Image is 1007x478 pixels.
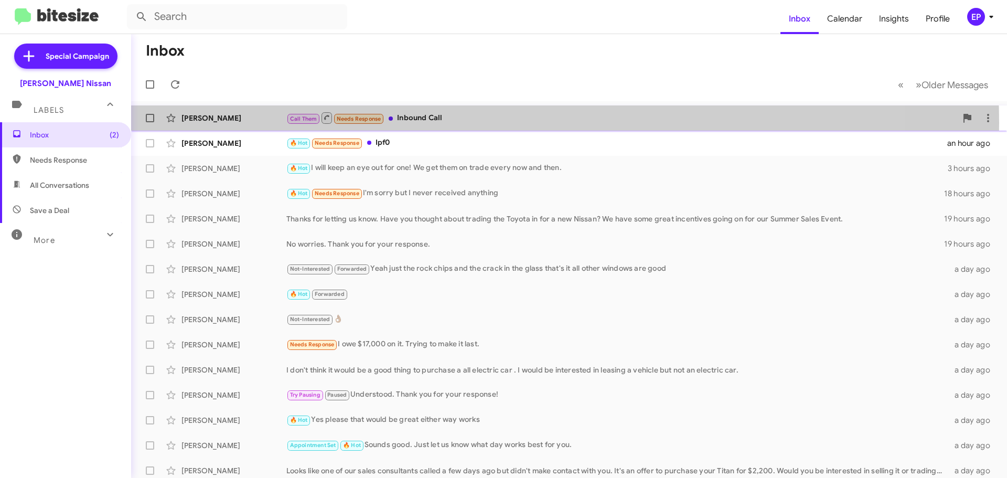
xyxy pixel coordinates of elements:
button: EP [958,8,995,26]
span: Needs Response [315,190,359,197]
div: [PERSON_NAME] [181,415,286,426]
h1: Inbox [146,43,185,59]
a: Insights [871,4,917,34]
div: Understood. Thank you for your response! [286,389,948,401]
span: Special Campaign [46,51,109,61]
span: Not-Interested [290,265,330,272]
div: [PERSON_NAME] [181,264,286,274]
span: 🔥 Hot [290,165,308,172]
div: Sounds good. Just let us know what day works best for you. [286,439,948,451]
nav: Page navigation example [892,74,994,95]
div: I don't think it would be a good thing to purchase a all electric car . I would be interested in ... [286,365,948,375]
span: 🔥 Hot [290,190,308,197]
span: Needs Response [315,140,359,146]
span: Older Messages [922,79,988,91]
a: Special Campaign [14,44,117,69]
div: [PERSON_NAME] [181,113,286,123]
div: [PERSON_NAME] [181,138,286,148]
span: Inbox [30,130,119,140]
span: Not-Interested [290,316,330,323]
div: 👌🏽 [286,313,948,325]
div: 19 hours ago [944,239,999,249]
span: » [916,78,922,91]
span: Paused [327,391,347,398]
div: 18 hours ago [944,188,999,199]
div: a day ago [948,339,999,350]
div: a day ago [948,365,999,375]
div: Inbound Call [286,111,957,124]
div: [PERSON_NAME] [181,239,286,249]
span: 🔥 Hot [343,442,361,449]
div: EP [967,8,985,26]
span: Forwarded [335,264,369,274]
div: [PERSON_NAME] [181,163,286,174]
div: [PERSON_NAME] Nissan [20,78,111,89]
div: a day ago [948,289,999,300]
div: a day ago [948,390,999,400]
span: « [898,78,904,91]
div: [PERSON_NAME] [181,465,286,476]
span: Try Pausing [290,391,320,398]
div: Thanks for letting us know. Have you thought about trading the Toyota in for a new Nissan? We hav... [286,214,944,224]
span: Appointment Set [290,442,336,449]
a: Calendar [819,4,871,34]
span: Labels [34,105,64,115]
span: 🔥 Hot [290,291,308,298]
input: Search [127,4,347,29]
div: [PERSON_NAME] [181,365,286,375]
div: a day ago [948,314,999,325]
div: 19 hours ago [944,214,999,224]
div: [PERSON_NAME] [181,314,286,325]
span: Save a Deal [30,205,69,216]
span: Needs Response [337,115,381,122]
div: Yes please that would be great either way works [286,414,948,426]
div: [PERSON_NAME] [181,214,286,224]
div: Ipf0 [286,137,947,149]
a: Inbox [780,4,819,34]
div: Yeah just the rock chips and the crack in the glass that's it all other windows are good [286,263,948,275]
div: a day ago [948,440,999,451]
div: I owe $17,000 on it. Trying to make it last. [286,338,948,350]
span: (2) [110,130,119,140]
div: No worries. Thank you for your response. [286,239,944,249]
div: a day ago [948,415,999,426]
span: Forwarded [312,290,347,300]
span: More [34,236,55,245]
span: Call Them [290,115,317,122]
div: Looks like one of our sales consultants called a few days ago but didn't make contact with you. I... [286,465,948,476]
button: Previous [892,74,910,95]
div: [PERSON_NAME] [181,188,286,199]
span: 🔥 Hot [290,140,308,146]
div: an hour ago [947,138,999,148]
div: [PERSON_NAME] [181,289,286,300]
span: 🔥 Hot [290,417,308,423]
div: a day ago [948,465,999,476]
span: Needs Response [290,341,335,348]
button: Next [909,74,994,95]
span: All Conversations [30,180,89,190]
div: [PERSON_NAME] [181,440,286,451]
div: I will keep an eye out for one! We get them on trade every now and then. [286,162,948,174]
div: a day ago [948,264,999,274]
div: I'm sorry but I never received anything [286,187,944,199]
span: Needs Response [30,155,119,165]
a: Profile [917,4,958,34]
div: 3 hours ago [948,163,999,174]
div: [PERSON_NAME] [181,339,286,350]
div: [PERSON_NAME] [181,390,286,400]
